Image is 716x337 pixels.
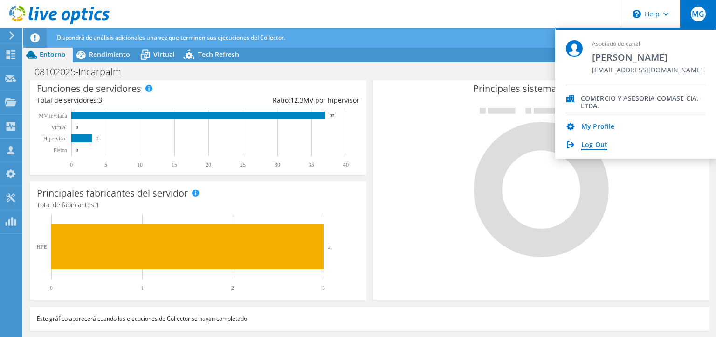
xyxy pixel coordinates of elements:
[36,244,47,250] text: HPE
[89,50,130,59] span: Rendimiento
[172,161,177,168] text: 15
[30,67,136,77] h1: 08102025-Incarpalm
[380,84,702,94] h3: Principales sistemas operativos
[592,51,703,63] span: [PERSON_NAME]
[240,161,246,168] text: 25
[50,285,53,291] text: 0
[37,200,359,210] h4: Total de fabricantes:
[51,124,67,131] text: Virtual
[592,40,703,48] span: Asociado de canal
[43,135,67,142] text: Hipervisor
[691,7,706,21] span: MG
[309,161,314,168] text: 35
[198,50,239,59] span: Tech Refresh
[76,125,78,130] text: 0
[39,112,67,119] text: MV invitada
[231,285,234,291] text: 2
[37,188,188,198] h3: Principales fabricantes del servidor
[96,200,99,209] span: 1
[40,50,66,59] span: Entorno
[581,141,607,150] a: Log Out
[330,113,335,118] text: 37
[37,95,198,105] div: Total de servidores:
[198,95,359,105] div: Ratio: MV por hipervisor
[141,285,144,291] text: 1
[57,34,285,42] span: Dispondrá de análisis adicionales una vez que terminen sus ejecuciones del Collector.
[37,84,141,94] h3: Funciones de servidores
[275,161,280,168] text: 30
[153,50,175,59] span: Virtual
[96,136,99,141] text: 3
[70,161,73,168] text: 0
[592,66,703,75] span: [EMAIL_ADDRESS][DOMAIN_NAME]
[322,285,325,291] text: 3
[328,244,331,250] text: 3
[98,96,102,105] span: 3
[581,123,614,132] a: My Profile
[581,95,705,104] div: COMERCIO Y ASESORIA COMASE CIA. LTDA.
[343,161,349,168] text: 40
[290,96,303,105] span: 12.3
[30,307,709,331] div: Este gráfico aparecerá cuando las ejecuciones de Collector se hayan completado
[137,161,143,168] text: 10
[633,10,641,18] svg: \n
[54,147,67,154] tspan: Físico
[206,161,211,168] text: 20
[76,148,78,153] text: 0
[104,161,107,168] text: 5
